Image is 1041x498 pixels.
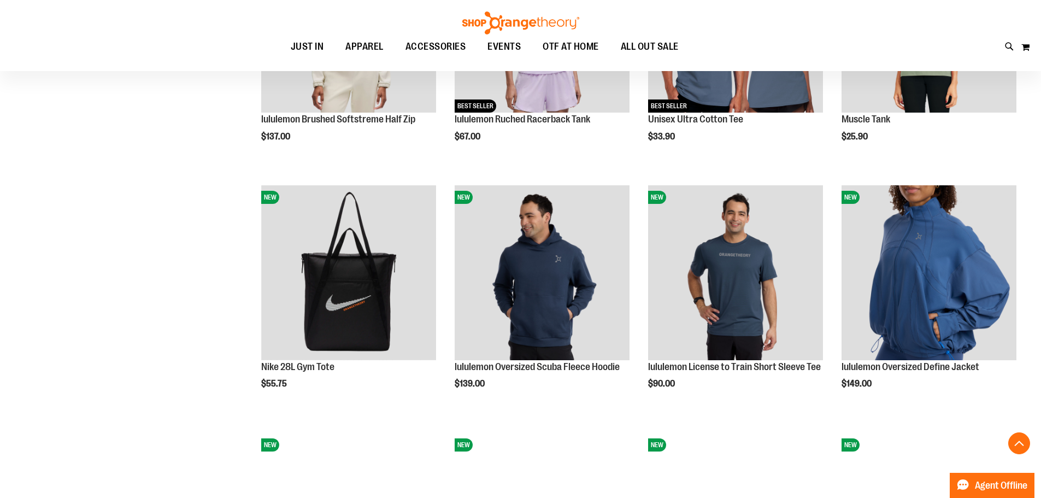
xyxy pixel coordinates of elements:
a: Unisex Ultra Cotton Tee [648,114,743,125]
a: lululemon Oversized Define Jacket [842,361,979,372]
span: NEW [842,438,860,452]
span: ALL OUT SALE [621,34,679,59]
a: lululemon Ruched Racerback Tank [455,114,590,125]
span: NEW [648,438,666,452]
span: Agent Offline [975,481,1027,491]
img: Shop Orangetheory [461,11,581,34]
span: OTF AT HOME [543,34,599,59]
span: BEST SELLER [648,99,690,113]
a: lululemon License to Train Short Sleeve Tee [648,361,821,372]
img: Nike 28L Gym Tote [261,185,436,360]
img: lululemon Oversized Define Jacket [842,185,1016,360]
span: BEST SELLER [455,99,496,113]
span: NEW [842,191,860,204]
span: APPAREL [345,34,384,59]
div: product [836,180,1022,417]
span: NEW [261,438,279,452]
a: Muscle Tank [842,114,890,125]
span: $25.90 [842,132,869,142]
span: EVENTS [487,34,521,59]
span: $55.75 [261,379,289,389]
div: product [643,180,828,417]
span: $67.00 [455,132,482,142]
span: NEW [648,191,666,204]
span: $33.90 [648,132,677,142]
img: lululemon License to Train Short Sleeve Tee [648,185,823,360]
span: $149.00 [842,379,873,389]
a: lululemon License to Train Short Sleeve TeeNEW [648,185,823,362]
button: Back To Top [1008,432,1030,454]
div: product [449,180,635,417]
img: lululemon Oversized Scuba Fleece Hoodie [455,185,630,360]
a: lululemon Brushed Softstreme Half Zip [261,114,415,125]
a: Nike 28L Gym Tote [261,361,334,372]
span: ACCESSORIES [405,34,466,59]
div: product [256,180,442,417]
a: Nike 28L Gym ToteNEW [261,185,436,362]
span: JUST IN [291,34,324,59]
a: lululemon Oversized Scuba Fleece Hoodie [455,361,620,372]
span: NEW [455,191,473,204]
span: $137.00 [261,132,292,142]
span: $139.00 [455,379,486,389]
button: Agent Offline [950,473,1034,498]
span: $90.00 [648,379,677,389]
a: lululemon Oversized Scuba Fleece HoodieNEW [455,185,630,362]
a: lululemon Oversized Define JacketNEW [842,185,1016,362]
span: NEW [455,438,473,452]
span: NEW [261,191,279,204]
